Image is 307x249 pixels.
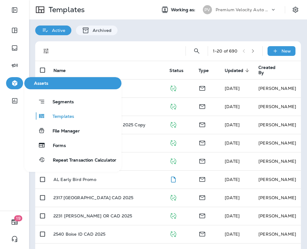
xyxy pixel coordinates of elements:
span: Created By [258,65,275,75]
button: Settings [290,4,301,15]
span: Email [199,158,206,163]
p: New [281,49,291,53]
span: Templates [45,114,74,120]
td: [PERSON_NAME] [254,170,301,189]
span: Monica Snell [225,159,240,164]
button: Repeat Transaction Calculator [24,154,121,166]
td: [PERSON_NAME] [254,189,301,207]
p: Templates [46,5,85,14]
span: Working as: [171,7,197,12]
span: Email [199,176,206,182]
span: Email [199,213,206,218]
span: Published [169,194,177,200]
span: Email [199,231,206,236]
span: Email [199,140,206,145]
span: Name [53,68,66,73]
span: Published [169,85,177,90]
p: Active [49,28,65,33]
td: [PERSON_NAME] [254,225,301,243]
td: [PERSON_NAME] [254,134,301,152]
button: Search Templates [191,45,203,57]
span: Assets [27,81,119,86]
span: Published [169,231,177,236]
span: Natalie Reynolds [225,213,240,219]
p: Premium Velocity Auto dba Jiffy Lube [216,7,270,12]
p: 2540 Boise ID CAD 2025 [53,232,105,237]
button: Segments [24,95,121,107]
span: Status [169,68,183,73]
span: Forms [46,143,66,149]
span: Segments [45,99,74,105]
span: Updated [225,68,243,73]
span: Natalie Reynolds [225,231,240,237]
td: [PERSON_NAME] [254,97,301,116]
span: Email [199,85,206,90]
span: Natalie Reynolds [225,140,240,146]
button: File Manager [24,124,121,137]
td: [PERSON_NAME] [254,207,301,225]
span: Natalie Reynolds [225,122,240,128]
p: AL Early Bird Promo [53,177,96,182]
span: Email [199,194,206,200]
div: 1 - 20 of 690 [213,49,238,53]
span: Published [169,213,177,218]
span: Repeat Transaction Calculator [46,158,116,163]
span: Natalie Reynolds [225,195,240,200]
button: Filters [40,45,52,57]
span: Email [199,103,206,109]
button: Expand Sidebar [6,4,23,16]
span: Draft [169,176,177,182]
span: Published [169,158,177,163]
td: [PERSON_NAME] [254,79,301,97]
span: Published [169,121,177,127]
span: Published [169,103,177,109]
p: 2231 [PERSON_NAME] OR CAD 2025 [53,213,132,218]
span: File Manager [45,128,80,134]
p: Archived [90,28,111,33]
span: Natalie Reynolds [225,104,240,109]
button: Forms [24,139,121,151]
div: PV [203,5,212,14]
span: Email [199,121,206,127]
td: [PERSON_NAME] [254,152,301,170]
span: 19 [14,215,22,221]
button: Assets [24,77,121,89]
span: Type [199,68,209,73]
span: Monica Snell [225,177,240,182]
span: Natalie Reynolds [225,86,240,91]
td: [PERSON_NAME] [254,116,301,134]
p: 2317 [GEOGRAPHIC_DATA] CAD 2025 [53,195,133,200]
span: Published [169,140,177,145]
button: Templates [24,110,121,122]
